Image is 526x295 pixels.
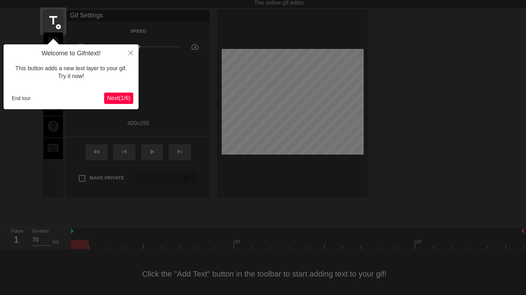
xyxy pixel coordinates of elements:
[9,93,33,104] button: End tour
[123,44,139,61] button: Close
[107,95,130,101] span: Next ( 1 / 6 )
[9,50,133,57] h4: Welcome to Gifntext!
[104,93,133,104] button: Next
[9,57,133,88] div: This button adds a new text layer to your gif. Try it now!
